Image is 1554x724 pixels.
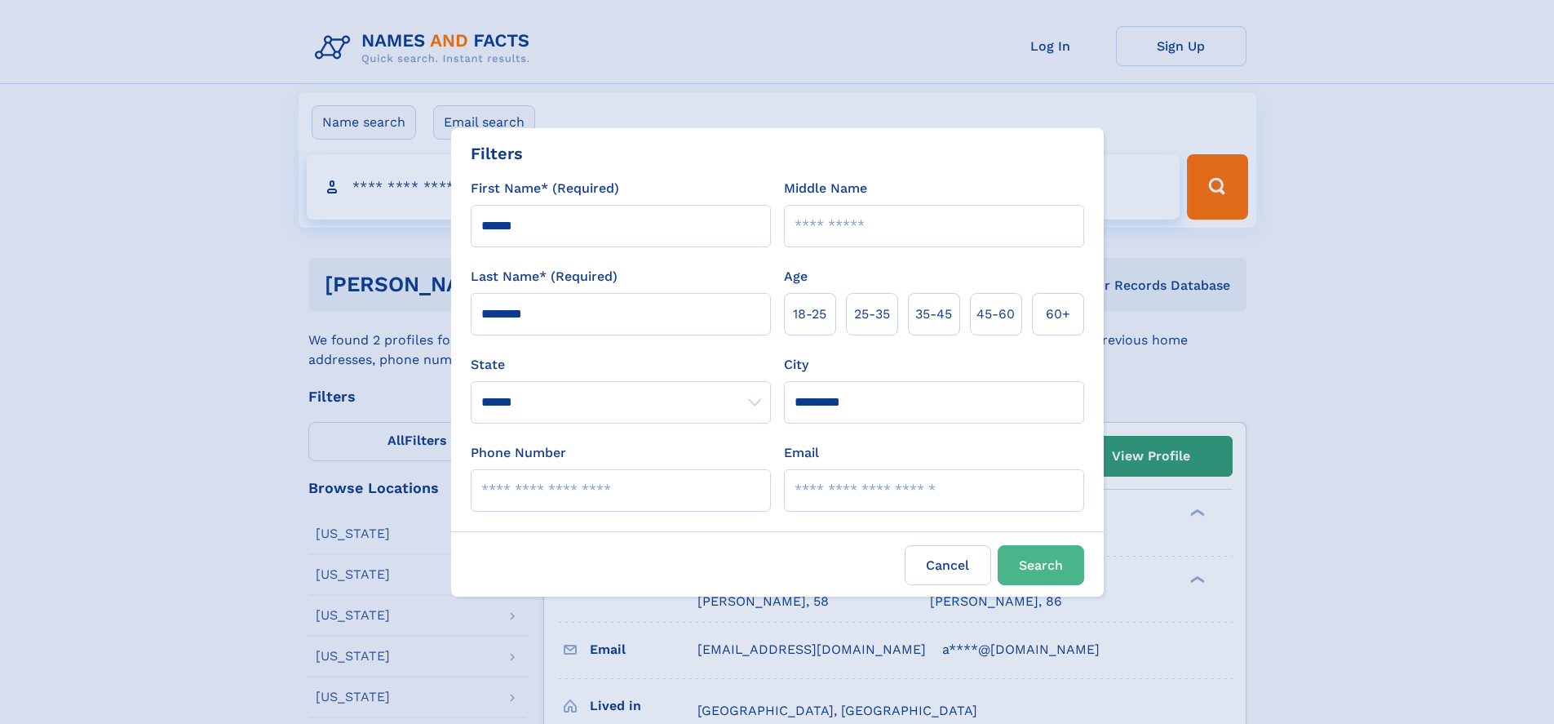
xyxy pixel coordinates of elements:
[784,179,867,198] label: Middle Name
[471,141,523,166] div: Filters
[915,304,952,324] span: 35‑45
[471,267,618,286] label: Last Name* (Required)
[784,443,819,463] label: Email
[1046,304,1070,324] span: 60+
[854,304,890,324] span: 25‑35
[905,545,991,585] label: Cancel
[998,545,1084,585] button: Search
[471,355,771,375] label: State
[784,355,808,375] label: City
[471,179,619,198] label: First Name* (Required)
[793,304,826,324] span: 18‑25
[976,304,1015,324] span: 45‑60
[471,443,566,463] label: Phone Number
[784,267,808,286] label: Age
